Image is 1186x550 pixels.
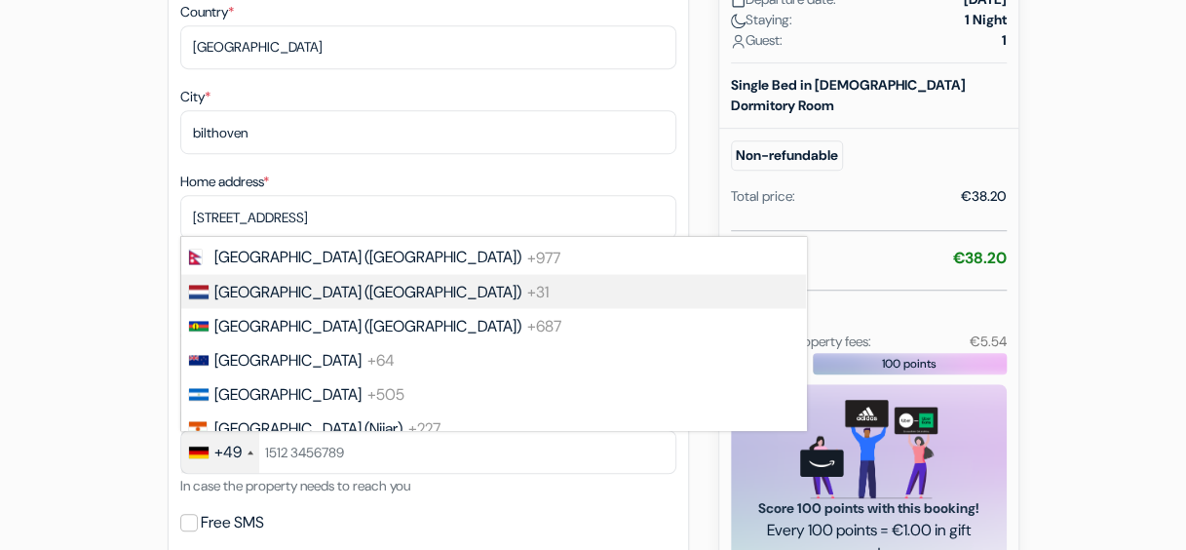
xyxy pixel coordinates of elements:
[527,281,549,301] span: +31
[214,247,521,267] span: [GEOGRAPHIC_DATA] ([GEOGRAPHIC_DATA])
[214,383,362,404] span: [GEOGRAPHIC_DATA]
[1002,30,1007,51] strong: 1
[214,315,521,335] span: [GEOGRAPHIC_DATA] ([GEOGRAPHIC_DATA])
[527,315,561,335] span: +687
[731,34,746,49] img: user_icon.svg
[731,14,746,28] img: moon.svg
[214,441,242,464] div: +49
[731,186,795,207] div: Total price:
[201,509,264,536] label: Free SMS
[969,333,1006,350] small: €5.54
[367,383,404,404] span: +505
[214,349,362,370] span: [GEOGRAPHIC_DATA]
[408,417,440,438] span: +227
[731,30,783,51] span: Guest:
[800,400,937,498] img: gift_card_hero_new.png
[367,349,395,370] span: +64
[180,236,807,431] ul: List of countries
[180,87,210,107] label: City
[214,417,402,438] span: [GEOGRAPHIC_DATA] (Nijar)
[965,10,1007,30] strong: 1 Night
[953,248,1007,268] strong: €38.20
[180,430,676,474] input: 1512 3456789
[180,2,234,22] label: Country
[180,477,410,494] small: In case the property needs to reach you
[731,140,843,171] small: Non-refundable
[961,186,1007,207] div: €38.20
[181,431,259,473] div: Germany (Deutschland): +49
[731,10,792,30] span: Staying:
[180,172,269,192] label: Home address
[731,76,966,114] b: Single Bed in [DEMOGRAPHIC_DATA] Dormitory Room
[214,281,521,301] span: [GEOGRAPHIC_DATA] ([GEOGRAPHIC_DATA])
[527,247,560,267] span: +977
[754,498,983,519] span: Score 100 points with this booking!
[882,355,937,373] span: 100 points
